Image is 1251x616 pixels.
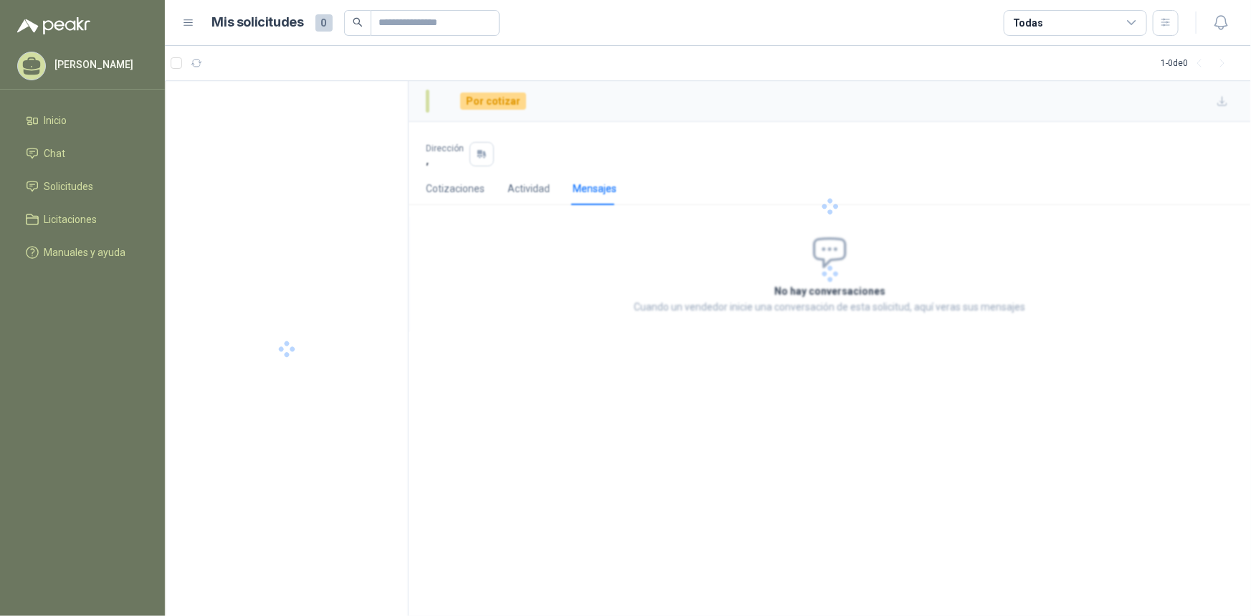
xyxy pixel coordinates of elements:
[54,60,144,70] p: [PERSON_NAME]
[44,146,66,161] span: Chat
[1013,15,1043,31] div: Todas
[17,17,90,34] img: Logo peakr
[212,12,304,33] h1: Mis solicitudes
[17,107,148,134] a: Inicio
[353,17,363,27] span: search
[44,113,67,128] span: Inicio
[17,239,148,266] a: Manuales y ayuda
[17,140,148,167] a: Chat
[44,245,126,260] span: Manuales y ayuda
[17,173,148,200] a: Solicitudes
[315,14,333,32] span: 0
[17,206,148,233] a: Licitaciones
[44,179,94,194] span: Solicitudes
[44,212,97,227] span: Licitaciones
[1161,52,1234,75] div: 1 - 0 de 0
